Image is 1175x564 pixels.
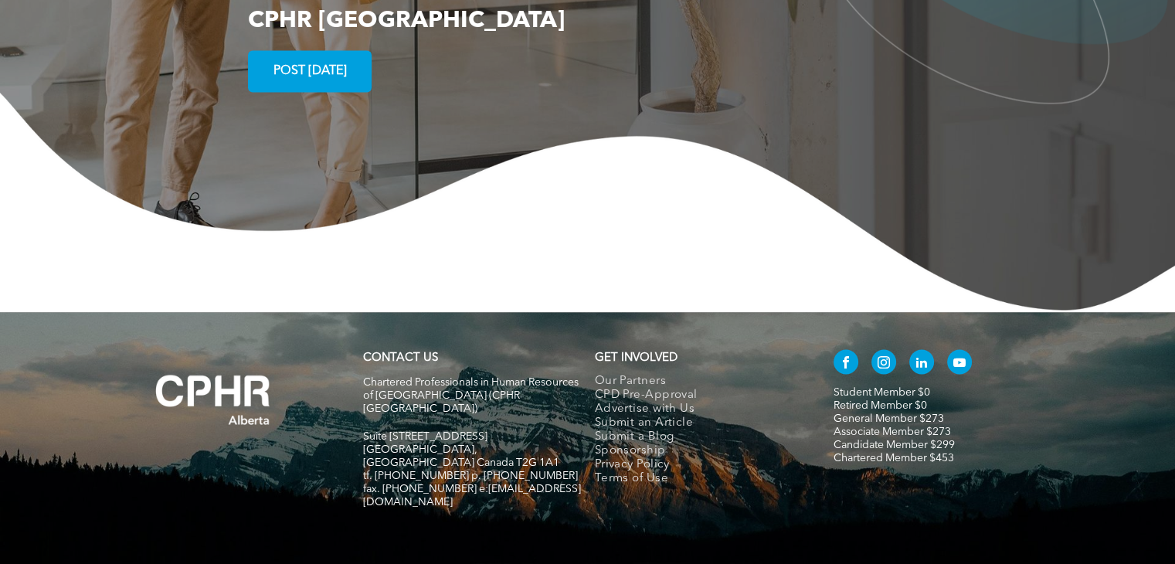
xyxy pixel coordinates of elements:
[595,457,801,471] a: Privacy Policy
[363,470,578,481] span: tf. [PHONE_NUMBER] p. [PHONE_NUMBER]
[834,426,951,437] a: Associate Member $273
[268,56,352,86] span: POST [DATE]
[834,452,954,463] a: Chartered Member $453
[124,343,302,456] img: A white background with a few lines on it
[248,9,565,32] span: CPHR [GEOGRAPHIC_DATA]
[595,388,801,402] a: CPD Pre-Approval
[363,376,579,413] span: Chartered Professionals in Human Resources of [GEOGRAPHIC_DATA] (CPHR [GEOGRAPHIC_DATA])
[834,399,927,410] a: Retired Member $0
[363,483,581,507] span: fax. [PHONE_NUMBER] e:[EMAIL_ADDRESS][DOMAIN_NAME]
[947,349,972,378] a: youtube
[595,402,801,416] a: Advertise with Us
[595,352,677,363] span: GET INVOLVED
[363,352,438,363] a: CONTACT US
[595,443,801,457] a: Sponsorship
[363,443,559,467] span: [GEOGRAPHIC_DATA], [GEOGRAPHIC_DATA] Canada T2G 1A1
[834,349,858,378] a: facebook
[595,430,801,443] a: Submit a Blog
[363,430,487,441] span: Suite [STREET_ADDRESS]
[871,349,896,378] a: instagram
[834,413,944,423] a: General Member $273
[248,50,372,92] a: POST [DATE]
[595,416,801,430] a: Submit an Article
[595,471,801,485] a: Terms of Use
[909,349,934,378] a: linkedin
[834,439,955,450] a: Candidate Member $299
[834,386,930,397] a: Student Member $0
[595,374,801,388] a: Our Partners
